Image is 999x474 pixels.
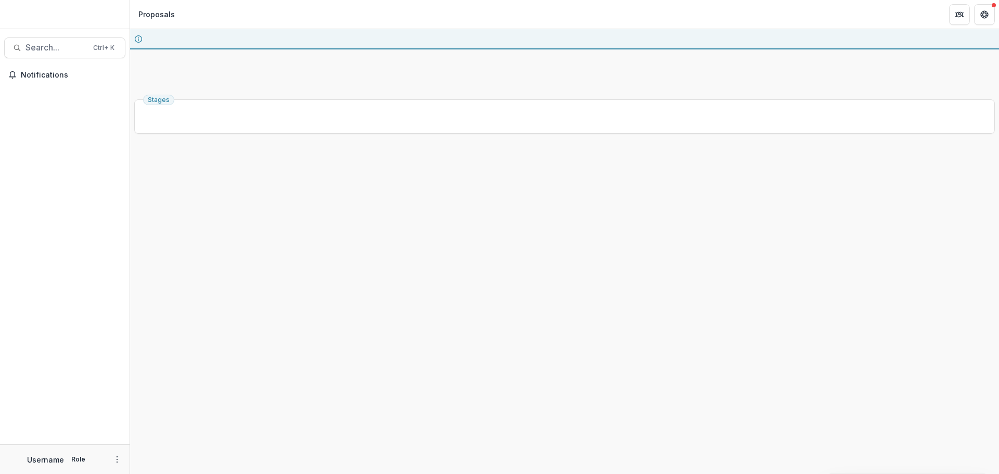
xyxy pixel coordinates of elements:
button: Search... [4,37,125,58]
span: Stages [148,96,170,104]
button: Get Help [974,4,995,25]
span: Search... [25,43,87,53]
button: Notifications [4,67,125,83]
span: Notifications [21,71,121,80]
p: Username [27,454,64,465]
nav: breadcrumb [134,7,179,22]
button: More [111,453,123,466]
div: Ctrl + K [91,42,117,54]
button: Partners [949,4,970,25]
div: Proposals [138,9,175,20]
p: Role [68,455,88,464]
